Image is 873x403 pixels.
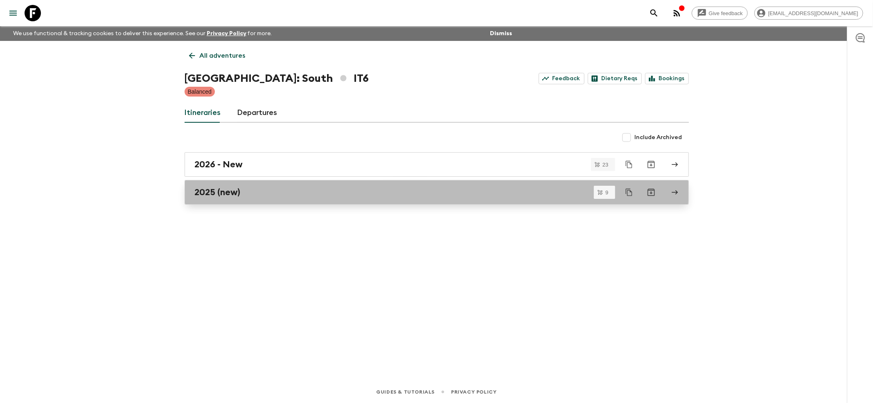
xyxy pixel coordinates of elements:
[600,190,613,195] span: 9
[5,5,21,21] button: menu
[185,70,369,87] h1: [GEOGRAPHIC_DATA]: South IT6
[598,162,613,167] span: 23
[643,156,659,173] button: Archive
[207,31,246,36] a: Privacy Policy
[185,152,689,177] a: 2026 - New
[10,26,275,41] p: We use functional & tracking cookies to deliver this experience. See our for more.
[635,133,682,142] span: Include Archived
[764,10,863,16] span: [EMAIL_ADDRESS][DOMAIN_NAME]
[754,7,863,20] div: [EMAIL_ADDRESS][DOMAIN_NAME]
[488,28,514,39] button: Dismiss
[692,7,748,20] a: Give feedback
[188,88,212,96] p: Balanced
[451,387,496,396] a: Privacy Policy
[622,185,636,200] button: Duplicate
[539,73,584,84] a: Feedback
[195,159,243,170] h2: 2026 - New
[645,73,689,84] a: Bookings
[237,103,277,123] a: Departures
[622,157,636,172] button: Duplicate
[185,103,221,123] a: Itineraries
[376,387,435,396] a: Guides & Tutorials
[185,180,689,205] a: 2025 (new)
[185,47,250,64] a: All adventures
[643,184,659,200] button: Archive
[704,10,747,16] span: Give feedback
[200,51,246,61] p: All adventures
[195,187,241,198] h2: 2025 (new)
[588,73,642,84] a: Dietary Reqs
[646,5,662,21] button: search adventures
